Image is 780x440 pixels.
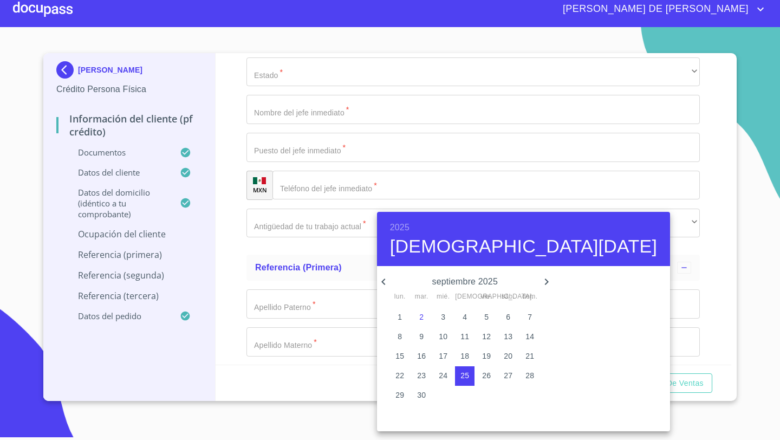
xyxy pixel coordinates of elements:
p: 27 [504,370,512,381]
p: 25 [460,370,469,381]
span: vie. [477,292,496,302]
p: 28 [525,370,534,381]
p: 10 [439,331,447,342]
span: lun. [390,292,409,302]
button: 9 [412,327,431,347]
button: 12 [477,327,496,347]
p: 5 [484,312,489,322]
p: 9 [419,331,424,342]
button: 30 [412,386,431,405]
p: 23 [417,370,426,381]
p: 13 [504,331,512,342]
button: 24 [433,366,453,386]
p: 7 [528,312,532,322]
button: 10 [433,327,453,347]
span: sáb. [498,292,518,302]
p: 22 [395,370,404,381]
button: 15 [390,347,409,366]
button: 7 [520,308,539,327]
button: 3 [433,308,453,327]
button: 19 [477,347,496,366]
button: 22 [390,366,409,386]
p: 29 [395,390,404,400]
button: 20 [498,347,518,366]
button: 8 [390,327,409,347]
span: [DEMOGRAPHIC_DATA]. [455,292,474,302]
p: 2 [419,312,424,322]
button: 21 [520,347,539,366]
button: 2025 [390,220,409,235]
button: 1 [390,308,409,327]
button: 27 [498,366,518,386]
button: 18 [455,347,474,366]
p: 24 [439,370,447,381]
button: 17 [433,347,453,366]
button: 13 [498,327,518,347]
p: 26 [482,370,491,381]
p: 3 [441,312,445,322]
p: 8 [398,331,402,342]
p: 12 [482,331,491,342]
button: [DEMOGRAPHIC_DATA][DATE] [390,235,657,258]
p: 4 [463,312,467,322]
button: 28 [520,366,539,386]
p: 15 [395,351,404,361]
span: dom. [520,292,539,302]
p: 20 [504,351,512,361]
p: 14 [525,331,534,342]
button: 14 [520,327,539,347]
p: septiembre 2025 [390,275,540,288]
span: mar. [412,292,431,302]
p: 6 [506,312,510,322]
button: 4 [455,308,474,327]
p: 11 [460,331,469,342]
p: 17 [439,351,447,361]
button: 23 [412,366,431,386]
p: 1 [398,312,402,322]
button: 11 [455,327,474,347]
button: 25 [455,366,474,386]
button: 5 [477,308,496,327]
span: mié. [433,292,453,302]
button: 2 [412,308,431,327]
button: 26 [477,366,496,386]
p: 16 [417,351,426,361]
p: 30 [417,390,426,400]
p: 18 [460,351,469,361]
button: 6 [498,308,518,327]
p: 19 [482,351,491,361]
button: 29 [390,386,409,405]
button: 16 [412,347,431,366]
p: 21 [525,351,534,361]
